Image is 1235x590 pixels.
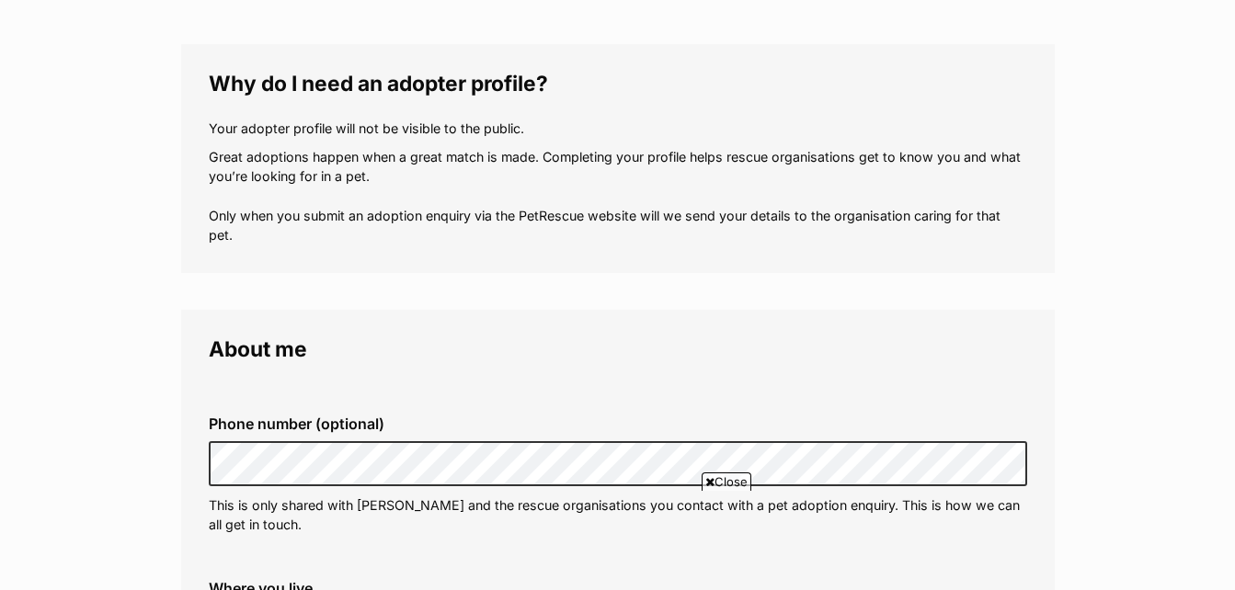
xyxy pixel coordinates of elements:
p: Great adoptions happen when a great match is made. Completing your profile helps rescue organisat... [209,147,1027,245]
p: This is only shared with [PERSON_NAME] and the rescue organisations you contact with a pet adopti... [209,495,1027,535]
fieldset: Why do I need an adopter profile? [181,44,1055,273]
p: Your adopter profile will not be visible to the public. [209,119,1027,138]
label: Phone number (optional) [209,415,1027,432]
iframe: Advertisement [283,498,953,581]
legend: About me [209,337,1027,361]
span: Close [702,472,751,491]
legend: Why do I need an adopter profile? [209,72,1027,96]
